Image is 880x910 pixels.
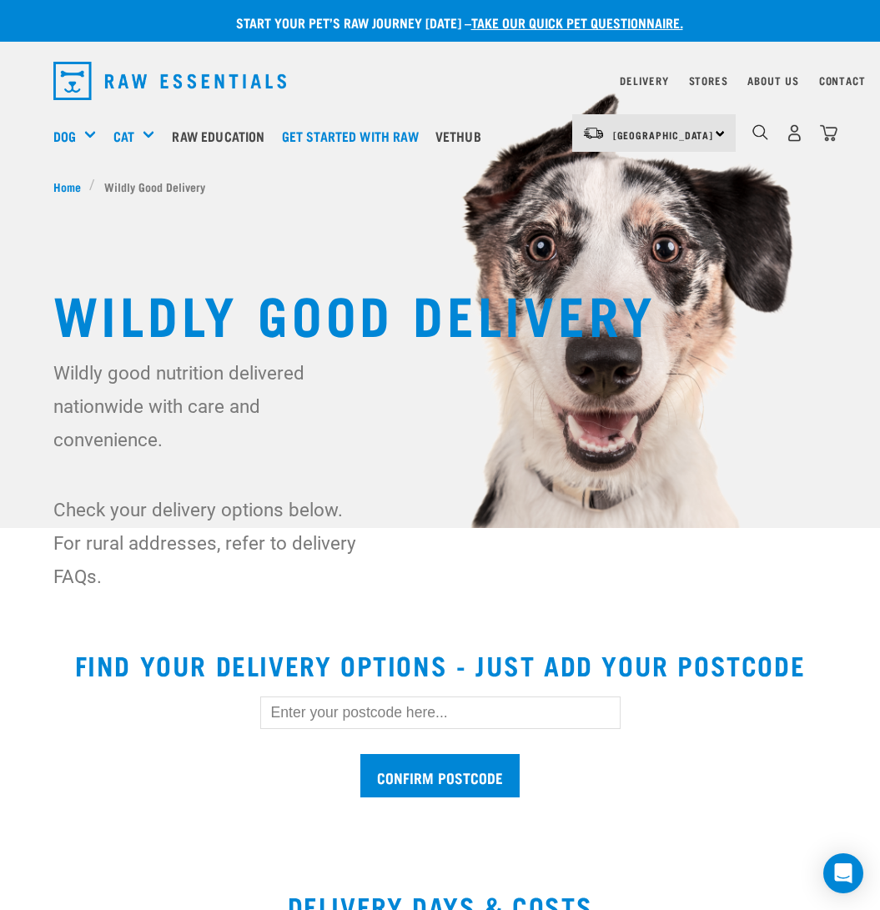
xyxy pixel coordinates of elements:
nav: dropdown navigation [40,55,841,107]
img: user.png [786,124,803,142]
a: Raw Education [168,103,277,169]
span: Home [53,178,81,195]
a: About Us [747,78,798,83]
img: van-moving.png [582,126,605,141]
a: take our quick pet questionnaire. [471,18,683,26]
a: Home [53,178,90,195]
input: Enter your postcode here... [260,696,621,728]
img: Raw Essentials Logo [53,62,287,100]
a: Dog [53,126,76,146]
span: [GEOGRAPHIC_DATA] [613,132,714,138]
a: Get started with Raw [278,103,431,169]
p: Check your delivery options below. For rural addresses, refer to delivery FAQs. [53,493,363,593]
h1: Wildly Good Delivery [53,283,827,343]
input: Confirm postcode [360,754,520,798]
a: Stores [689,78,728,83]
img: home-icon@2x.png [820,124,837,142]
a: Delivery [620,78,668,83]
p: Wildly good nutrition delivered nationwide with care and convenience. [53,356,363,456]
nav: breadcrumbs [53,178,827,195]
a: Contact [819,78,866,83]
a: Vethub [431,103,494,169]
div: Open Intercom Messenger [823,853,863,893]
a: Cat [113,126,134,146]
img: home-icon-1@2x.png [752,124,768,140]
h2: Find your delivery options - just add your postcode [20,650,860,680]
